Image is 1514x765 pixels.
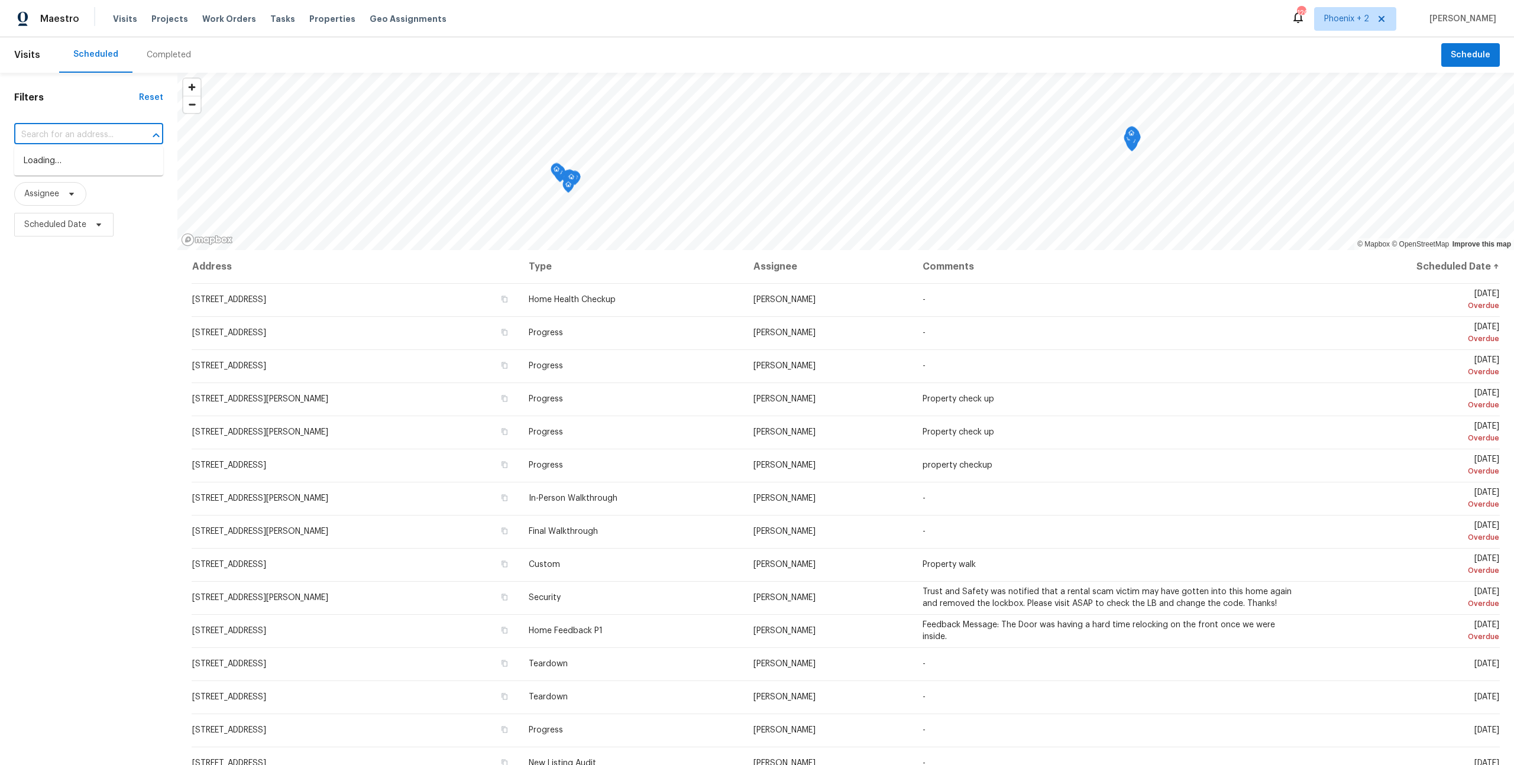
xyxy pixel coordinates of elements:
button: Copy Address [499,724,510,735]
span: [STREET_ADDRESS] [192,726,266,734]
span: [DATE] [1315,555,1499,576]
div: Loading… [14,147,163,176]
span: [PERSON_NAME] [753,660,816,668]
div: Map marker [565,171,577,189]
button: Copy Address [499,625,510,636]
span: [STREET_ADDRESS] [192,660,266,668]
span: - [923,660,926,668]
span: Teardown [529,693,568,701]
span: Work Orders [202,13,256,25]
span: Property walk [923,560,976,569]
div: Map marker [551,163,562,181]
span: - [923,296,926,304]
button: Copy Address [499,426,510,437]
span: [STREET_ADDRESS] [192,329,266,337]
button: Copy Address [499,658,510,669]
span: Property check up [923,395,994,403]
th: Comments [913,250,1306,283]
span: [STREET_ADDRESS] [192,693,266,701]
button: Zoom out [183,96,200,113]
div: Overdue [1315,432,1499,444]
span: - [923,329,926,337]
span: Visits [113,13,137,25]
span: [STREET_ADDRESS] [192,362,266,370]
div: Reset [139,92,163,103]
span: Home Feedback P1 [529,627,603,635]
th: Address [192,250,519,283]
button: Copy Address [499,360,510,371]
span: Progress [529,461,563,469]
span: Progress [529,726,563,734]
button: Copy Address [499,459,510,470]
span: Custom [529,560,560,569]
span: [DATE] [1315,389,1499,411]
span: [PERSON_NAME] [753,693,816,701]
span: Teardown [529,660,568,668]
span: [DATE] [1315,422,1499,444]
span: [DATE] [1315,488,1499,510]
span: Projects [151,13,188,25]
span: [PERSON_NAME] [753,627,816,635]
button: Copy Address [499,492,510,503]
span: Progress [529,395,563,403]
span: - [923,527,926,536]
th: Scheduled Date ↑ [1306,250,1500,283]
span: Scheduled Date [24,219,86,231]
div: Overdue [1315,565,1499,576]
span: Visits [14,42,40,68]
span: [DATE] [1315,290,1499,312]
span: Security [529,594,561,602]
a: OpenStreetMap [1392,240,1449,248]
div: Overdue [1315,465,1499,477]
span: Tasks [270,15,295,23]
span: Feedback Message: The Door was having a hard time relocking on the front once we were inside. [923,621,1275,641]
span: [DATE] [1315,621,1499,643]
span: [STREET_ADDRESS] [192,296,266,304]
span: Properties [309,13,355,25]
div: Overdue [1315,399,1499,411]
div: Overdue [1315,300,1499,312]
span: [PERSON_NAME] [753,527,816,536]
span: - [923,726,926,734]
span: [STREET_ADDRESS] [192,627,266,635]
span: Zoom in [183,79,200,96]
div: Completed [147,49,191,61]
div: Map marker [1125,127,1137,145]
button: Copy Address [499,327,510,338]
span: Home Health Checkup [529,296,616,304]
span: [DATE] [1474,693,1499,701]
button: Copy Address [499,393,510,404]
span: Progress [529,329,563,337]
span: [DATE] [1474,726,1499,734]
span: [STREET_ADDRESS] [192,560,266,569]
span: [PERSON_NAME] [753,560,816,569]
span: [STREET_ADDRESS][PERSON_NAME] [192,527,328,536]
span: [PERSON_NAME] [1425,13,1496,25]
a: Mapbox homepage [181,233,233,247]
span: [STREET_ADDRESS][PERSON_NAME] [192,594,328,602]
span: - [923,494,926,503]
span: [DATE] [1315,455,1499,477]
span: [PERSON_NAME] [753,395,816,403]
span: [DATE] [1315,521,1499,543]
div: Map marker [564,170,575,188]
div: Overdue [1315,333,1499,345]
input: Search for an address... [14,126,130,144]
span: - [923,693,926,701]
span: Maestro [40,13,79,25]
div: Map marker [562,179,574,197]
div: 120 [1297,7,1305,19]
button: Copy Address [499,691,510,702]
div: Overdue [1315,498,1499,510]
div: Map marker [1124,132,1135,150]
button: Copy Address [499,592,510,602]
div: Scheduled [73,48,118,60]
a: Improve this map [1452,240,1511,248]
span: [PERSON_NAME] [753,428,816,436]
span: [DATE] [1474,660,1499,668]
button: Copy Address [499,559,510,569]
span: [PERSON_NAME] [753,296,816,304]
button: Schedule [1441,43,1500,67]
span: Property check up [923,428,994,436]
